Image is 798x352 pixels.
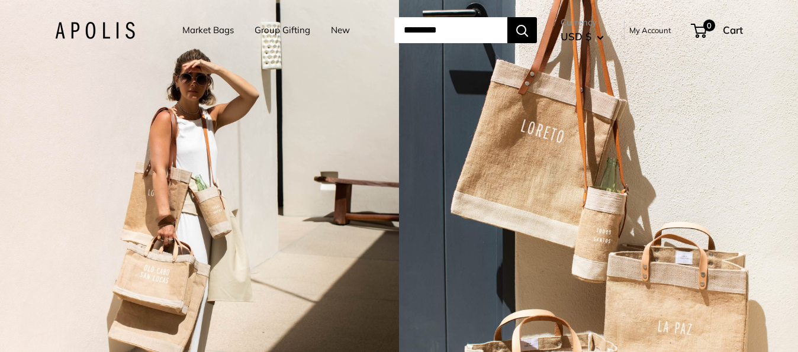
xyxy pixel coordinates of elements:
a: My Account [629,23,671,37]
span: 0 [703,20,715,31]
span: USD $ [561,30,591,43]
span: Cart [723,24,743,36]
button: Search [507,17,537,43]
input: Search... [394,17,507,43]
button: USD $ [561,27,604,46]
a: 0 Cart [692,21,743,40]
a: Group Gifting [255,22,310,38]
img: Apolis [55,22,135,39]
a: New [331,22,350,38]
span: Currency [561,14,604,31]
a: Market Bags [182,22,234,38]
